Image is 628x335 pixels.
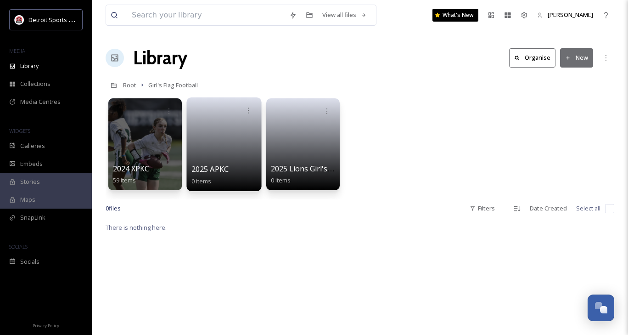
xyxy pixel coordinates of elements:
a: View all files [318,6,371,24]
a: Root [123,79,136,91]
span: There is nothing here. [106,223,167,232]
span: WIDGETS [9,127,30,134]
span: Socials [20,257,39,266]
a: 2024 XPKC59 items [113,165,149,184]
span: Girl's Flag Football [148,81,198,89]
button: Open Chat [588,295,614,321]
span: Root [123,81,136,89]
div: Filters [465,199,499,217]
a: [PERSON_NAME] [533,6,598,24]
span: 0 items [191,176,212,185]
span: MEDIA [9,47,25,54]
a: Girl's Flag Football [148,79,198,91]
span: [PERSON_NAME] [548,11,593,19]
span: Maps [20,195,35,204]
span: 0 file s [106,204,121,213]
a: 2025 Lions Girl's Flag Football Tournament0 items [271,165,419,184]
span: Detroit Sports Commission [28,15,102,24]
a: Organise [509,48,560,67]
span: 2025 Lions Girl's Flag Football Tournament [271,164,419,174]
span: Collections [20,79,50,88]
button: New [560,48,593,67]
a: Library [133,44,187,72]
span: Select all [576,204,600,213]
span: Embeds [20,159,43,168]
span: SOCIALS [9,243,28,250]
span: 0 items [271,176,291,184]
div: Date Created [525,199,572,217]
span: Stories [20,177,40,186]
span: Media Centres [20,97,61,106]
span: 2025 APKC [191,164,229,174]
a: What's New [432,9,478,22]
span: Privacy Policy [33,323,59,329]
input: Search your library [127,5,285,25]
a: Privacy Policy [33,319,59,330]
img: crop.webp [15,15,24,24]
a: 2025 APKC0 items [191,165,229,185]
span: 2024 XPKC [113,164,149,174]
button: Organise [509,48,555,67]
span: SnapLink [20,213,45,222]
span: Library [20,62,39,70]
span: 59 items [113,176,136,184]
span: Galleries [20,142,45,150]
